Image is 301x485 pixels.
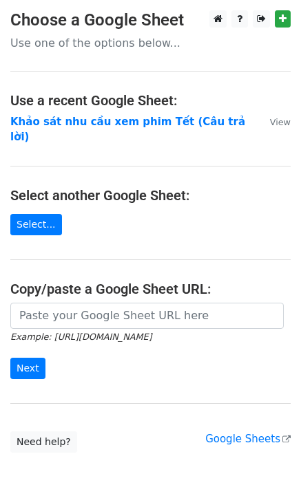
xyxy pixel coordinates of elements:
h4: Use a recent Google Sheet: [10,92,291,109]
a: Select... [10,214,62,235]
a: View [256,116,291,128]
p: Use one of the options below... [10,36,291,50]
small: View [270,117,291,127]
small: Example: [URL][DOMAIN_NAME] [10,332,152,342]
h3: Choose a Google Sheet [10,10,291,30]
a: Need help? [10,431,77,453]
h4: Select another Google Sheet: [10,187,291,204]
input: Paste your Google Sheet URL here [10,303,284,329]
h4: Copy/paste a Google Sheet URL: [10,281,291,297]
a: Khảo sát nhu cầu xem phim Tết (Câu trả lời) [10,116,245,144]
input: Next [10,358,45,379]
a: Google Sheets [205,433,291,445]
